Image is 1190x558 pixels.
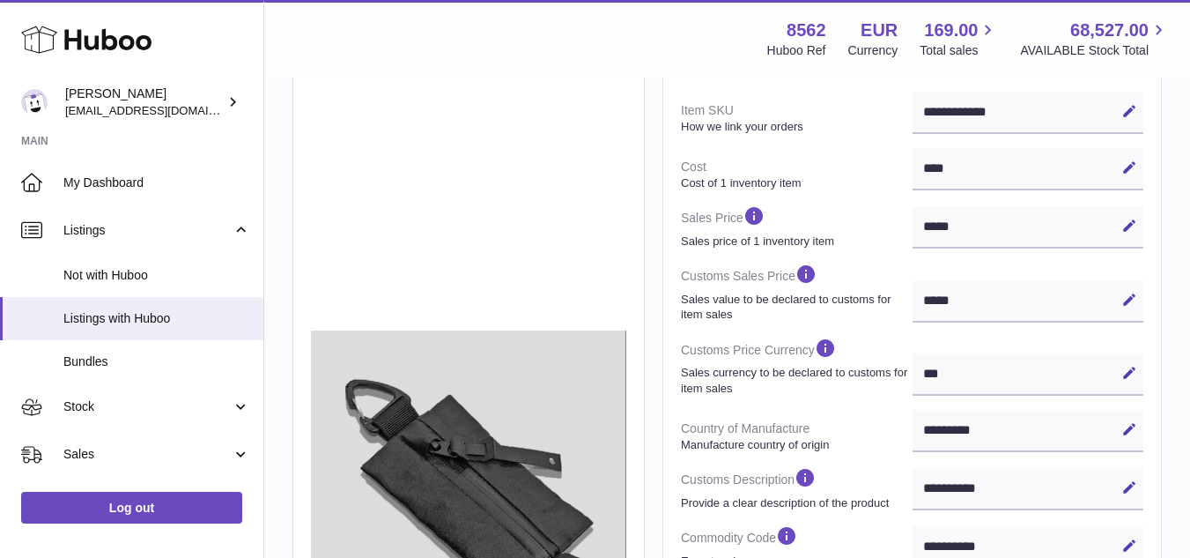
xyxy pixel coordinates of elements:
dt: Sales Price [681,197,913,256]
span: Total sales [920,42,998,59]
strong: Provide a clear description of the product [681,495,908,511]
div: Huboo Ref [767,42,826,59]
dt: Item SKU [681,95,913,141]
span: Stock [63,398,232,415]
strong: 8562 [787,19,826,42]
span: 68,527.00 [1070,19,1149,42]
dt: Customs Price Currency [681,330,913,403]
span: Bundles [63,353,250,370]
span: Not with Huboo [63,267,250,284]
dt: Country of Manufacture [681,413,913,459]
dt: Customs Description [681,459,913,517]
strong: Cost of 1 inventory item [681,175,908,191]
strong: EUR [861,19,898,42]
a: 68,527.00 AVAILABLE Stock Total [1020,19,1169,59]
span: 169.00 [924,19,978,42]
dt: Customs Sales Price [681,256,913,329]
div: Currency [848,42,898,59]
strong: How we link your orders [681,119,908,135]
img: internalAdmin-8562@internal.huboo.com [21,89,48,115]
strong: Manufacture country of origin [681,437,908,453]
strong: Sales value to be declared to customs for item sales [681,292,908,323]
span: AVAILABLE Stock Total [1020,42,1169,59]
span: Listings [63,222,232,239]
dt: Cost [681,152,913,197]
strong: Sales currency to be declared to customs for item sales [681,365,908,396]
span: Sales [63,446,232,463]
strong: Sales price of 1 inventory item [681,234,908,249]
span: My Dashboard [63,175,250,191]
span: [EMAIL_ADDRESS][DOMAIN_NAME] [65,103,259,117]
div: [PERSON_NAME] [65,86,224,119]
a: 169.00 Total sales [920,19,998,59]
span: Listings with Huboo [63,310,250,327]
a: Log out [21,492,242,524]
